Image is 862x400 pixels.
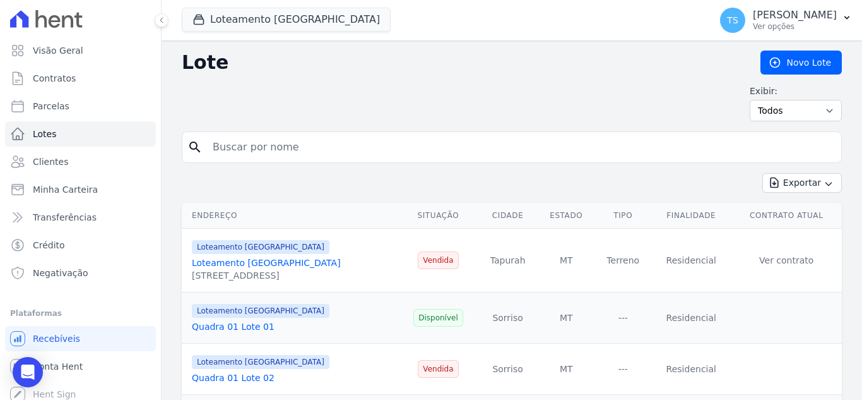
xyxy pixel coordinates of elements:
th: Estado [538,203,594,229]
th: Contrato Atual [731,203,842,229]
td: MT [538,293,594,344]
span: Parcelas [33,100,69,112]
a: Transferências [5,205,156,230]
input: Buscar por nome [205,135,836,160]
a: Quadra 01 Lote 02 [192,373,275,383]
button: Loteamento [GEOGRAPHIC_DATA] [182,8,391,32]
span: Clientes [33,155,68,168]
a: Loteamento [GEOGRAPHIC_DATA] [192,258,341,268]
label: Exibir: [750,85,842,97]
div: [STREET_ADDRESS] [192,269,341,282]
span: Loteamento [GEOGRAPHIC_DATA] [192,240,329,254]
span: Recebíveis [33,332,80,345]
td: --- [594,344,651,395]
td: MT [538,229,594,293]
span: TS [727,16,738,25]
a: Minha Carteira [5,177,156,202]
td: Sorriso [478,344,538,395]
div: Open Intercom Messenger [13,357,43,387]
h2: Lote [182,51,740,74]
span: Lotes [33,128,57,140]
a: Ver contrato [759,255,813,265]
span: Loteamento [GEOGRAPHIC_DATA] [192,355,329,369]
a: Clientes [5,149,156,174]
th: Endereço [182,203,399,229]
span: Disponível [413,309,463,327]
td: Residencial [651,344,731,395]
th: Tipo [594,203,651,229]
span: Loteamento [GEOGRAPHIC_DATA] [192,304,329,318]
td: --- [594,293,651,344]
a: Recebíveis [5,326,156,351]
a: Visão Geral [5,38,156,63]
span: Transferências [33,211,97,224]
td: Residencial [651,229,731,293]
td: Terreno [594,229,651,293]
th: Cidade [478,203,538,229]
span: Contratos [33,72,76,85]
a: Parcelas [5,94,156,119]
a: Quadra 01 Lote 01 [192,322,275,332]
span: Minha Carteira [33,183,98,196]
td: Tapurah [478,229,538,293]
div: Plataformas [10,306,151,321]
a: Conta Hent [5,354,156,379]
a: Contratos [5,66,156,91]
td: Sorriso [478,293,538,344]
th: Situação [399,203,478,229]
a: Lotes [5,121,156,147]
span: Vendida [418,252,458,269]
span: Crédito [33,239,65,252]
i: search [187,140,203,155]
span: Vendida [418,360,458,378]
p: [PERSON_NAME] [753,9,837,21]
a: Crédito [5,233,156,258]
button: Exportar [762,173,842,193]
button: TS [PERSON_NAME] Ver opções [710,3,862,38]
td: MT [538,344,594,395]
span: Conta Hent [33,360,83,373]
a: Negativação [5,260,156,286]
p: Ver opções [753,21,837,32]
a: Novo Lote [760,51,842,75]
th: Finalidade [651,203,731,229]
td: Residencial [651,293,731,344]
span: Negativação [33,267,88,279]
span: Visão Geral [33,44,83,57]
